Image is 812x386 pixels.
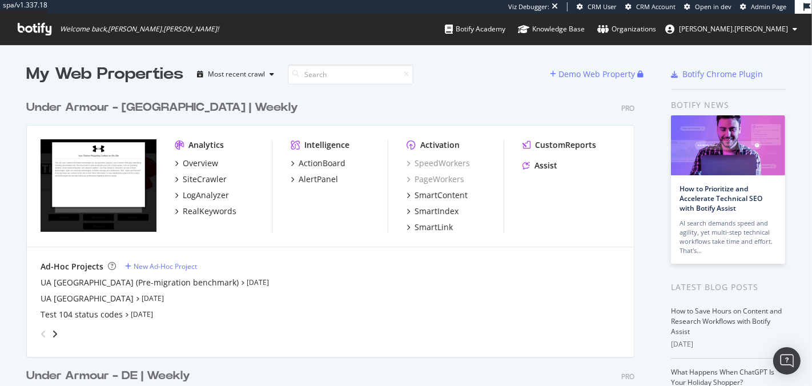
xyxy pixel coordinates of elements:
a: UA [GEOGRAPHIC_DATA] (Pre-migration benchmark) [41,277,239,288]
span: alex.johnson [679,24,788,34]
div: Pro [621,103,634,113]
a: [DATE] [247,278,269,287]
div: New Ad-Hoc Project [134,262,197,271]
a: SmartLink [407,222,453,233]
div: Organizations [597,23,656,35]
div: Botify Chrome Plugin [682,69,763,80]
a: SpeedWorkers [407,158,470,169]
a: RealKeywords [175,206,236,217]
span: CRM Account [636,2,676,11]
a: AlertPanel [291,174,338,185]
a: [DATE] [142,293,164,303]
div: CustomReports [535,139,596,151]
a: Admin Page [740,2,786,11]
div: Latest Blog Posts [671,281,786,293]
div: Viz Debugger: [508,2,549,11]
div: Botify news [671,99,786,111]
button: Most recent crawl [192,65,279,83]
div: Botify Academy [445,23,505,35]
input: Search [288,65,413,85]
span: Admin Page [751,2,786,11]
div: Analytics [188,139,224,151]
a: SmartIndex [407,206,459,217]
img: How to Prioritize and Accelerate Technical SEO with Botify Assist [671,115,785,175]
div: Activation [420,139,460,151]
a: CustomReports [522,139,596,151]
span: Welcome back, [PERSON_NAME].[PERSON_NAME] ! [60,25,219,34]
div: angle-right [51,328,59,340]
div: My Web Properties [26,63,183,86]
div: AI search demands speed and agility, yet multi-step technical workflows take time and effort. Tha... [680,219,777,255]
a: SmartContent [407,190,468,201]
a: Assist [522,160,557,171]
a: LogAnalyzer [175,190,229,201]
button: [PERSON_NAME].[PERSON_NAME] [656,20,806,38]
a: [DATE] [131,309,153,319]
div: SmartContent [415,190,468,201]
a: UA [GEOGRAPHIC_DATA] [41,293,134,304]
div: AlertPanel [299,174,338,185]
div: Assist [534,160,557,171]
a: SiteCrawler [175,174,227,185]
div: Overview [183,158,218,169]
a: Under Armour - [GEOGRAPHIC_DATA] | Weekly [26,99,303,116]
a: ActionBoard [291,158,345,169]
div: [DATE] [671,339,786,349]
a: Overview [175,158,218,169]
a: Open in dev [684,2,731,11]
button: Demo Web Property [550,65,637,83]
div: SmartLink [415,222,453,233]
div: SmartIndex [415,206,459,217]
a: PageWorkers [407,174,464,185]
a: Knowledge Base [518,14,585,45]
div: Intelligence [304,139,349,151]
a: CRM User [577,2,617,11]
div: Most recent crawl [208,71,265,78]
div: angle-left [36,325,51,343]
span: Open in dev [695,2,731,11]
a: Botify Chrome Plugin [671,69,763,80]
div: Ad-Hoc Projects [41,261,103,272]
div: Under Armour - [GEOGRAPHIC_DATA] | Weekly [26,99,298,116]
div: Under Armour - DE | Weekly [26,368,190,384]
div: SiteCrawler [183,174,227,185]
img: www.underarmour.co.uk [41,139,156,232]
div: Open Intercom Messenger [773,347,801,375]
div: Knowledge Base [518,23,585,35]
a: Under Armour - DE | Weekly [26,368,195,384]
a: Demo Web Property [550,69,637,79]
a: How to Prioritize and Accelerate Technical SEO with Botify Assist [680,184,762,213]
div: Pro [621,372,634,381]
div: LogAnalyzer [183,190,229,201]
a: Botify Academy [445,14,505,45]
span: CRM User [588,2,617,11]
a: How to Save Hours on Content and Research Workflows with Botify Assist [671,306,782,336]
div: Demo Web Property [558,69,635,80]
a: Test 104 status codes [41,309,123,320]
a: New Ad-Hoc Project [125,262,197,271]
div: RealKeywords [183,206,236,217]
div: ActionBoard [299,158,345,169]
a: CRM Account [625,2,676,11]
a: Organizations [597,14,656,45]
